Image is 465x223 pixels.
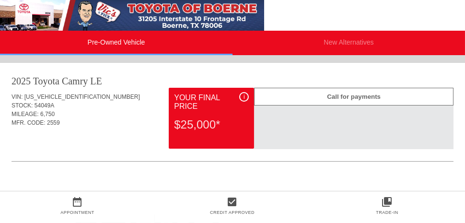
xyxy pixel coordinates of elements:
[310,196,465,208] a: collections_bookmark
[376,210,398,215] a: Trade-In
[40,111,55,117] span: 6,750
[12,94,23,100] span: VIN:
[239,92,249,102] div: i
[35,102,54,109] span: 54049A
[254,88,453,106] div: Call for payments
[47,119,60,126] span: 2559
[174,92,249,112] div: Your Final Price
[12,74,88,88] div: 2025 Toyota Camry
[12,111,39,117] span: MILEAGE:
[12,102,33,109] span: STOCK:
[155,196,310,208] a: check_box
[60,210,94,215] a: Appointment
[12,119,46,126] span: MFR. CODE:
[24,94,140,100] span: [US_VEHICLE_IDENTIFICATION_NUMBER]
[232,31,465,55] li: New Alternatives
[12,133,453,148] div: Quoted on [DATE] 9:51:24 AM
[210,210,255,215] a: Credit Approved
[174,112,249,137] div: $25,000*
[90,74,102,88] div: LE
